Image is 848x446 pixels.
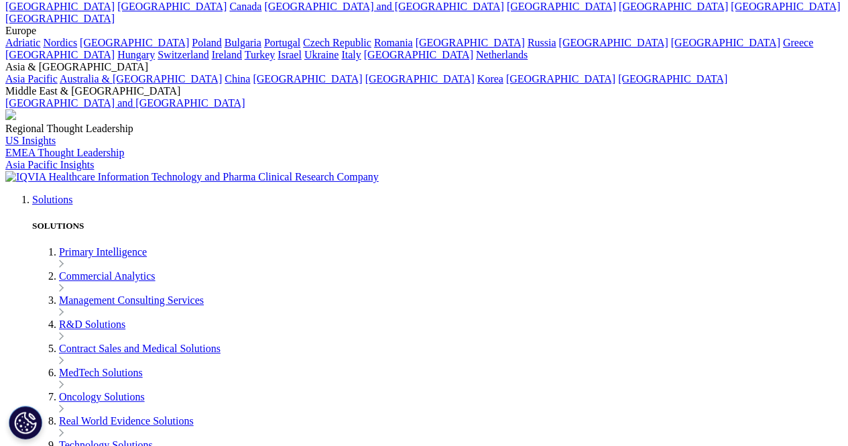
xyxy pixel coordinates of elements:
[59,415,194,427] a: Real World Evidence Solutions
[5,37,40,48] a: Adriatic
[477,73,503,85] a: Korea
[558,37,668,48] a: [GEOGRAPHIC_DATA]
[59,391,145,402] a: Oncology Solutions
[5,85,843,97] div: Middle East & [GEOGRAPHIC_DATA]
[43,37,77,48] a: Nordics
[374,37,413,48] a: Romania
[245,49,276,60] a: Turkey
[5,171,379,183] img: IQVIA Healthcare Information Technology and Pharma Clinical Research Company
[364,49,473,60] a: [GEOGRAPHIC_DATA]
[304,49,339,60] a: Ukraine
[5,135,56,146] a: US Insights
[303,37,371,48] a: Czech Republic
[117,1,227,12] a: [GEOGRAPHIC_DATA]
[253,73,362,85] a: [GEOGRAPHIC_DATA]
[59,319,125,330] a: R&D Solutions
[80,37,189,48] a: [GEOGRAPHIC_DATA]
[117,49,155,60] a: Hungary
[32,221,843,231] h5: SOLUTIONS
[59,270,156,282] a: Commercial Analytics
[264,1,503,12] a: [GEOGRAPHIC_DATA] and [GEOGRAPHIC_DATA]
[5,25,843,37] div: Europe
[5,49,115,60] a: [GEOGRAPHIC_DATA]
[32,194,72,205] a: Solutions
[5,97,245,109] a: [GEOGRAPHIC_DATA] and [GEOGRAPHIC_DATA]
[9,406,42,439] button: Cookies Settings
[5,159,94,170] a: Asia Pacific Insights
[5,109,16,120] img: 2093_analyzing-data-using-big-screen-display-and-laptop.png
[5,13,115,24] a: [GEOGRAPHIC_DATA]
[476,49,528,60] a: Netherlands
[416,37,525,48] a: [GEOGRAPHIC_DATA]
[59,343,221,354] a: Contract Sales and Medical Solutions
[731,1,840,12] a: [GEOGRAPHIC_DATA]
[59,294,204,306] a: Management Consulting Services
[225,37,261,48] a: Bulgaria
[264,37,300,48] a: Portugal
[278,49,302,60] a: Israel
[59,367,143,378] a: MedTech Solutions
[5,1,115,12] a: [GEOGRAPHIC_DATA]
[618,73,727,85] a: [GEOGRAPHIC_DATA]
[229,1,261,12] a: Canada
[619,1,728,12] a: [GEOGRAPHIC_DATA]
[5,123,843,135] div: Regional Thought Leadership
[365,73,475,85] a: [GEOGRAPHIC_DATA]
[192,37,221,48] a: Poland
[212,49,242,60] a: Ireland
[671,37,780,48] a: [GEOGRAPHIC_DATA]
[158,49,208,60] a: Switzerland
[341,49,361,60] a: Italy
[528,37,556,48] a: Russia
[5,73,58,85] a: Asia Pacific
[5,147,124,158] a: EMEA Thought Leadership
[225,73,250,85] a: China
[5,61,843,73] div: Asia & [GEOGRAPHIC_DATA]
[507,1,616,12] a: [GEOGRAPHIC_DATA]
[783,37,813,48] a: Greece
[60,73,222,85] a: Australia & [GEOGRAPHIC_DATA]
[59,246,147,258] a: Primary Intelligence
[506,73,615,85] a: [GEOGRAPHIC_DATA]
